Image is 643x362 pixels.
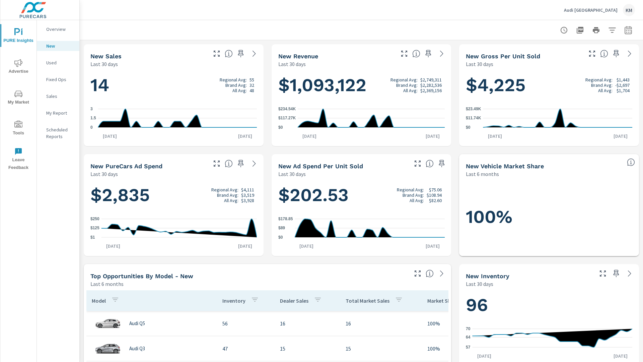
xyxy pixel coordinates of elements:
[37,108,79,118] div: My Report
[249,48,260,59] a: See more details in report
[2,147,34,172] span: Leave Feedback
[211,48,222,59] button: Make Fullscreen
[466,116,481,121] text: $11.74K
[420,82,442,88] p: $2,282,536
[278,125,283,130] text: $0
[90,273,193,280] h5: Top Opportunities by Model - New
[90,163,162,170] h5: New PureCars Ad Spend
[233,243,257,249] p: [DATE]
[222,319,269,327] p: 56
[627,158,635,166] span: Dealer Sales within ZipCode / Total Market Sales. [Market = within dealer PMA (or 60 miles if no ...
[211,158,222,169] button: Make Fullscreen
[622,23,635,37] button: Select Date Range
[412,268,423,279] button: Make Fullscreen
[241,192,254,198] p: $3,519
[427,345,486,353] p: 100%
[278,60,306,68] p: Last 30 days
[46,43,74,49] p: New
[420,88,442,93] p: $2,369,156
[0,20,37,174] div: nav menu
[280,345,335,353] p: 15
[609,133,632,139] p: [DATE]
[90,184,257,206] h1: $2,835
[346,297,389,304] p: Total Market Sales
[466,294,632,316] h1: 96
[346,319,417,327] p: 16
[399,48,410,59] button: Make Fullscreen
[423,48,434,59] span: Save this to your personalized report
[2,90,34,106] span: My Market
[249,82,254,88] p: 32
[426,160,434,168] span: Average cost of advertising per each vehicle sold at the dealer over the selected date range. The...
[278,226,285,231] text: $89
[466,326,471,331] text: 70
[466,345,471,350] text: 57
[90,107,93,111] text: 3
[346,345,417,353] p: 15
[573,23,587,37] button: "Export Report to PDF"
[94,313,121,334] img: glamour
[235,48,246,59] span: Save this to your personalized report
[278,217,293,221] text: $178.85
[222,345,269,353] p: 47
[233,133,257,139] p: [DATE]
[46,93,74,100] p: Sales
[412,50,420,58] span: Total sales revenue over the selected date range. [Source: This data is sourced from the dealer’s...
[564,7,618,13] p: Audi [GEOGRAPHIC_DATA]
[90,116,96,121] text: 1.5
[429,187,442,192] p: $75.06
[623,4,635,16] div: KM
[90,74,257,97] h1: 14
[278,116,296,121] text: $117.27K
[589,23,603,37] button: Print Report
[217,192,238,198] p: Brand Avg:
[466,273,509,280] h5: New Inventory
[46,59,74,66] p: Used
[615,82,630,88] p: -$2,697
[222,297,245,304] p: Inventory
[241,198,254,203] p: $3,928
[278,74,445,97] h1: $1,093,122
[249,158,260,169] a: See more details in report
[37,74,79,84] div: Fixed Ops
[129,320,145,326] p: Audi Q5
[211,187,238,192] p: Regional Avg:
[403,192,424,198] p: Brand Avg:
[426,269,434,278] span: Find the biggest opportunities within your model lineup by seeing how each model is selling in yo...
[611,268,622,279] span: Save this to your personalized report
[225,82,247,88] p: Brand Avg:
[46,110,74,116] p: My Report
[466,125,471,130] text: $0
[466,280,493,288] p: Last 30 days
[90,217,99,221] text: $250
[225,50,233,58] span: Number of vehicles sold by the dealership over the selected date range. [Source: This data is sou...
[396,82,418,88] p: Brand Avg:
[466,53,540,60] h5: New Gross Per Unit Sold
[466,74,632,97] h1: $4,225
[609,353,632,359] p: [DATE]
[2,59,34,75] span: Advertise
[410,198,424,203] p: All Avg:
[90,60,118,68] p: Last 30 days
[587,48,597,59] button: Make Fullscreen
[427,192,442,198] p: $108.94
[90,125,93,130] text: 0
[220,77,247,82] p: Regional Avg:
[617,88,630,93] p: $1,704
[390,77,418,82] p: Regional Avg:
[591,82,613,88] p: Brand Avg:
[600,50,608,58] span: Average gross profit generated by the dealership for each vehicle sold over the selected date ran...
[90,226,99,231] text: $125
[295,243,318,249] p: [DATE]
[420,77,442,82] p: $2,749,311
[436,268,447,279] a: See more details in report
[46,26,74,33] p: Overview
[37,91,79,101] div: Sales
[278,107,296,111] text: $234.54K
[466,163,544,170] h5: New Vehicle Market Share
[37,24,79,34] div: Overview
[225,160,233,168] span: Total cost of media for all PureCars channels for the selected dealership group over the selected...
[421,243,444,249] p: [DATE]
[278,184,445,206] h1: $202.53
[473,353,496,359] p: [DATE]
